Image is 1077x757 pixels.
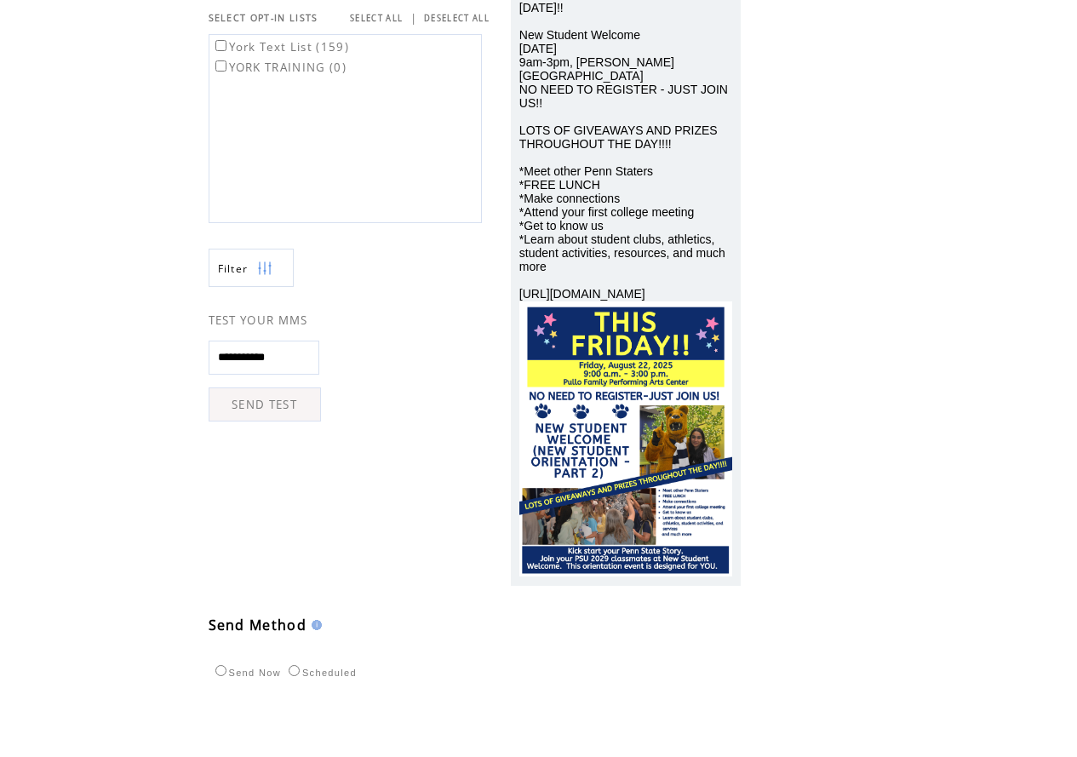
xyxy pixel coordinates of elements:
span: TEST YOUR MMS [209,313,308,328]
span: | [410,10,417,26]
img: filters.png [257,249,272,288]
span: Send Method [209,616,307,634]
a: SELECT ALL [350,13,403,24]
input: YORK TRAINING (0) [215,60,226,72]
span: SELECT OPT-IN LISTS [209,12,318,24]
img: help.gif [306,620,322,630]
input: Send Now [215,665,226,676]
span: [DATE]!! New Student Welcome [DATE] 9am-3pm, [PERSON_NAME][GEOGRAPHIC_DATA] NO NEED TO REGISTER -... [519,1,728,301]
label: YORK TRAINING (0) [212,60,347,75]
label: Scheduled [284,668,357,678]
a: Filter [209,249,294,287]
span: Show filters [218,261,249,276]
a: SEND TEST [209,387,321,422]
label: York Text List (159) [212,39,350,54]
input: York Text List (159) [215,40,226,51]
a: DESELECT ALL [424,13,490,24]
input: Scheduled [289,665,300,676]
label: Send Now [211,668,281,678]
